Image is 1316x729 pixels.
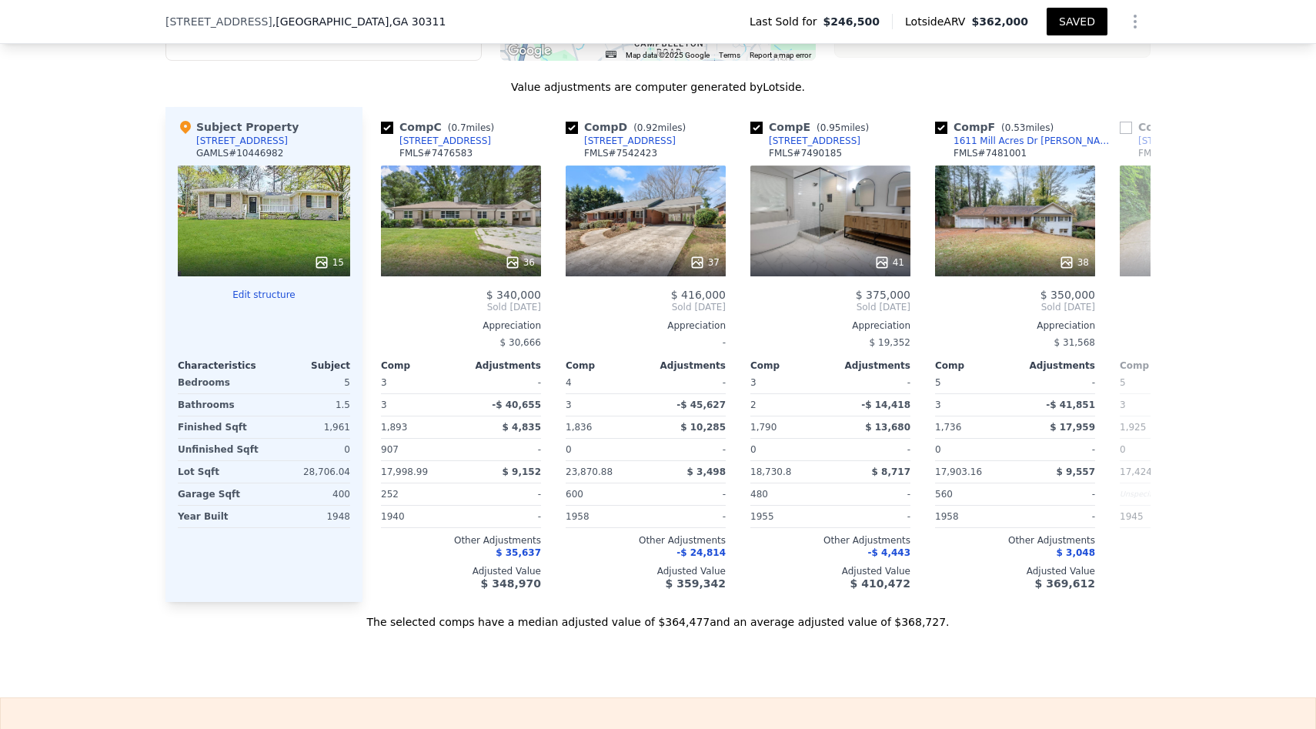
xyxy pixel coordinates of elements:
div: 400 [267,483,350,505]
div: Comp [566,359,646,372]
div: Adjusted Value [566,565,726,577]
div: Comp D [566,119,692,135]
div: Unfinished Sqft [178,439,261,460]
span: Map data ©2025 Google [626,51,710,59]
div: GAMLS # 10446982 [196,147,283,159]
span: 18,730.8 [750,466,791,477]
span: 480 [750,489,768,500]
span: 0 [935,444,941,455]
span: 1,836 [566,422,592,433]
div: - [833,506,910,527]
span: ( miles) [810,122,875,133]
span: 3 [750,377,757,388]
div: Year Built [178,506,261,527]
div: 1955 [750,506,827,527]
span: 0.53 [1005,122,1026,133]
div: FMLS # 7542423 [584,147,657,159]
button: SAVED [1047,8,1107,35]
div: - [833,483,910,505]
div: Adjustments [830,359,910,372]
a: [STREET_ADDRESS] [381,135,491,147]
span: 600 [566,489,583,500]
div: - [566,332,726,353]
span: $362,000 [971,15,1028,28]
div: [STREET_ADDRESS] [769,135,860,147]
span: $ 9,557 [1057,466,1095,477]
span: $ 35,637 [496,547,541,558]
a: Terms [719,51,740,59]
div: FMLS # 7476583 [399,147,473,159]
span: $ 340,000 [486,289,541,301]
div: - [1018,439,1095,460]
span: , [GEOGRAPHIC_DATA] [272,14,446,29]
div: 1,961 [267,416,350,438]
span: -$ 45,627 [676,400,726,410]
span: 4 [566,377,572,388]
div: Finished Sqft [178,416,261,438]
span: 907 [381,444,399,455]
span: Sold [DATE] [381,301,541,313]
div: - [464,439,541,460]
div: Appreciation [1120,319,1280,332]
div: Comp [381,359,461,372]
span: $ 416,000 [671,289,726,301]
div: - [1018,372,1095,393]
div: - [1018,483,1095,505]
span: 23,870.88 [566,466,613,477]
span: $ 30,666 [500,337,541,348]
div: Comp E [750,119,875,135]
span: -$ 24,814 [676,547,726,558]
span: $ 348,970 [481,577,541,590]
div: Unspecified [1120,483,1197,505]
div: Comp [935,359,1015,372]
div: FMLS # 7481001 [954,147,1027,159]
div: Other Adjustments [1120,534,1280,547]
span: Last Sold for [750,14,823,29]
span: $ 350,000 [1040,289,1095,301]
span: ( miles) [995,122,1060,133]
div: Value adjustments are computer generated by Lotside . [165,79,1151,95]
div: Appreciation [750,319,910,332]
span: $ 8,717 [872,466,910,477]
span: 252 [381,489,399,500]
div: 1945 [1120,506,1197,527]
span: Sold [DATE] [566,301,726,313]
div: 38 [1059,255,1089,270]
span: [STREET_ADDRESS] [165,14,272,29]
span: $ 3,498 [687,466,726,477]
a: Report a map error [750,51,811,59]
div: Adjusted Value [935,565,1095,577]
div: - [833,372,910,393]
div: 1940 [381,506,458,527]
span: 5 [935,377,941,388]
span: $ 3,048 [1057,547,1095,558]
span: ( miles) [442,122,500,133]
span: 0 [750,444,757,455]
div: Adjusted Value [381,565,541,577]
div: 15 [314,255,344,270]
div: 3 [1120,394,1197,416]
span: -$ 40,655 [492,400,541,410]
span: $ 10,285 [680,422,726,433]
div: 3 [935,394,1012,416]
div: Appreciation [566,319,726,332]
div: - [833,439,910,460]
span: 17,424 [1120,466,1152,477]
span: -$ 4,443 [868,547,910,558]
div: Garage Sqft [178,483,261,505]
div: Comp G [1120,119,1246,135]
span: ( miles) [627,122,692,133]
div: 2 [750,394,827,416]
div: - [464,483,541,505]
span: 17,903.16 [935,466,982,477]
span: 1,790 [750,422,777,433]
div: 3 [381,394,458,416]
span: 560 [935,489,953,500]
img: Google [504,41,555,61]
span: $ 369,612 [1035,577,1095,590]
div: Lot Sqft [178,461,261,483]
span: -$ 41,851 [1046,400,1095,410]
div: 1.5 [267,394,350,416]
div: Adjustments [646,359,726,372]
span: 0.7 [451,122,466,133]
